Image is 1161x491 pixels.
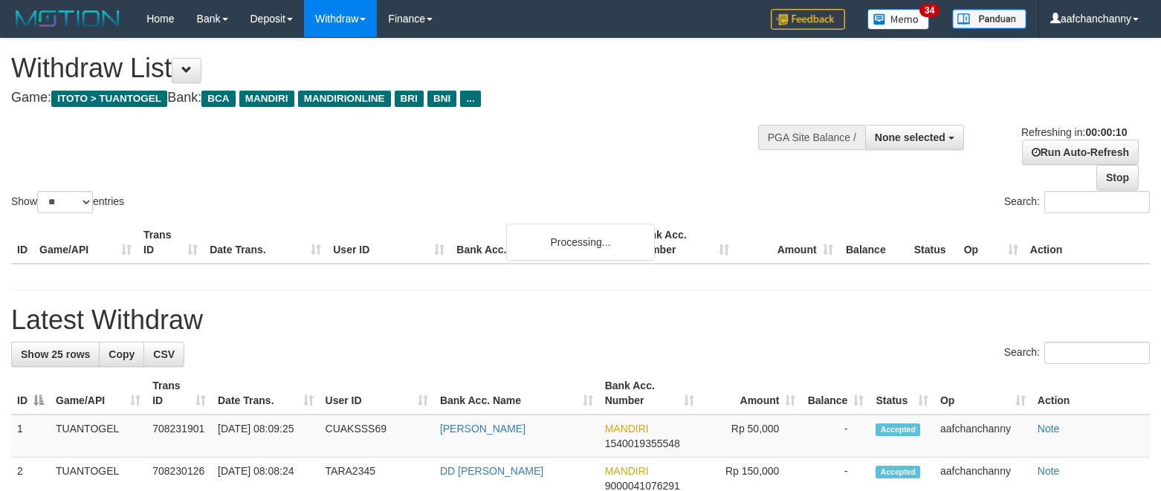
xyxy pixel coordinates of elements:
input: Search: [1044,342,1150,364]
th: Amount [735,221,839,264]
th: ID [11,221,33,264]
th: Date Trans. [204,221,327,264]
span: Accepted [876,423,920,436]
th: Trans ID: activate to sort column ascending [146,372,212,414]
img: Button%20Memo.svg [867,9,930,30]
label: Search: [1004,191,1150,213]
span: MANDIRI [605,465,649,477]
span: MANDIRI [605,423,649,435]
td: 708231901 [146,414,212,458]
label: Show entries [11,191,124,213]
span: None selected [875,131,945,143]
td: aafchanchanny [934,414,1032,458]
span: BNI [427,91,456,107]
label: Search: [1004,342,1150,364]
td: CUAKSSS69 [320,414,434,458]
span: ... [460,91,480,107]
th: Balance [839,221,908,264]
span: 34 [919,4,940,17]
h1: Withdraw List [11,53,759,83]
img: Feedback.jpg [771,9,845,30]
th: Game/API [33,221,138,264]
th: User ID [327,221,450,264]
div: PGA Site Balance / [758,125,865,150]
th: Bank Acc. Name: activate to sort column ascending [434,372,599,414]
th: Bank Acc. Number: activate to sort column ascending [599,372,701,414]
th: Trans ID [138,221,204,264]
a: Note [1038,423,1060,435]
a: Note [1038,465,1060,477]
span: Show 25 rows [21,348,90,360]
th: ID: activate to sort column descending [11,372,50,414]
td: TUANTOGEL [50,414,146,458]
th: Game/API: activate to sort column ascending [50,372,146,414]
img: panduan.png [952,9,1026,29]
span: MANDIRI [239,91,294,107]
a: Run Auto-Refresh [1022,140,1139,165]
span: CSV [153,348,175,360]
span: ITOTO > TUANTOGEL [51,91,167,107]
span: Copy [109,348,135,360]
div: Processing... [506,224,655,261]
a: Show 25 rows [11,342,100,367]
th: Action [1024,221,1150,264]
h4: Game: Bank: [11,91,759,105]
input: Search: [1044,191,1150,213]
th: Op: activate to sort column ascending [934,372,1032,414]
a: Stop [1096,165,1139,190]
a: Copy [99,342,144,367]
th: Status [908,221,958,264]
span: Accepted [876,466,920,478]
img: MOTION_logo.png [11,7,124,30]
span: MANDIRIONLINE [298,91,391,107]
span: Copy 1540019355548 to clipboard [605,438,680,449]
th: Date Trans.: activate to sort column ascending [212,372,319,414]
td: Rp 50,000 [700,414,801,458]
h1: Latest Withdraw [11,305,1150,335]
th: Amount: activate to sort column ascending [700,372,801,414]
a: DD [PERSON_NAME] [440,465,543,477]
th: Action [1032,372,1150,414]
a: CSV [143,342,184,367]
th: User ID: activate to sort column ascending [320,372,434,414]
th: Balance: activate to sort column ascending [801,372,870,414]
td: [DATE] 08:09:25 [212,414,319,458]
td: 1 [11,414,50,458]
button: None selected [865,125,964,150]
td: - [801,414,870,458]
th: Op [958,221,1024,264]
strong: 00:00:10 [1085,126,1127,138]
th: Bank Acc. Number [630,221,734,264]
th: Status: activate to sort column ascending [870,372,934,414]
span: BCA [201,91,235,107]
th: Bank Acc. Name [450,221,630,264]
span: Refreshing in: [1021,126,1127,138]
span: BRI [395,91,424,107]
a: [PERSON_NAME] [440,423,525,435]
select: Showentries [37,191,93,213]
